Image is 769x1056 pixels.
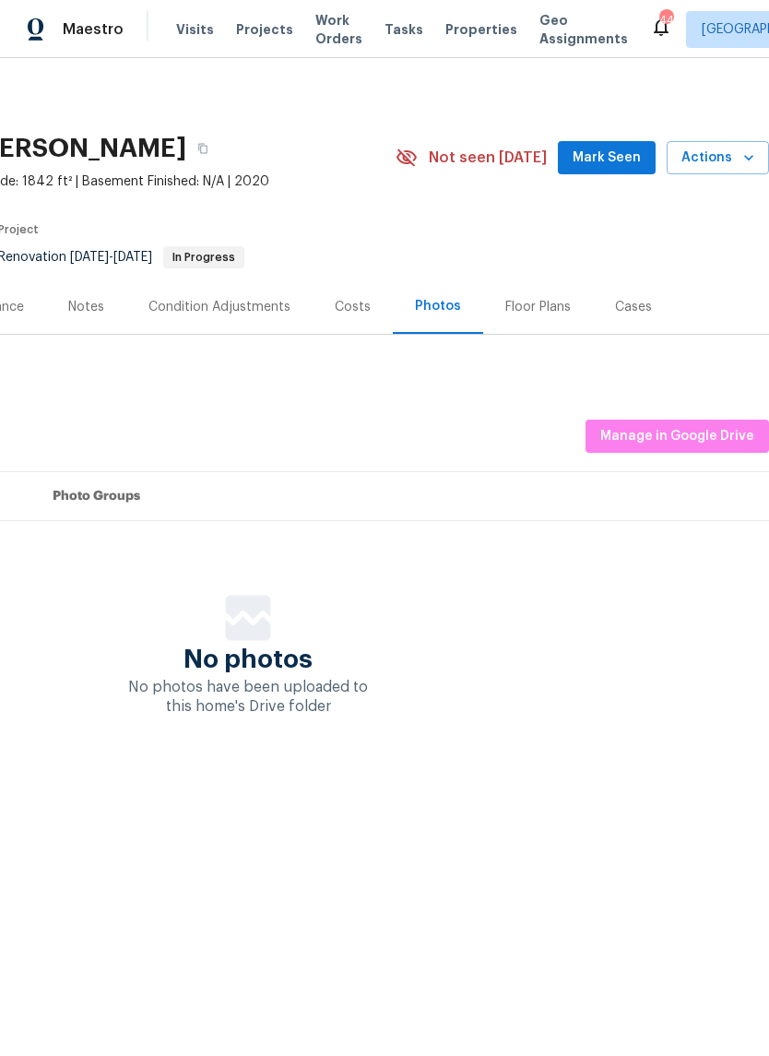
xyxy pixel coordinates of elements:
button: Mark Seen [558,141,656,175]
span: [DATE] [70,251,109,264]
span: No photos have been uploaded to this home's Drive folder [128,680,368,714]
span: Properties [445,20,517,39]
div: Cases [615,298,652,316]
span: Geo Assignments [539,11,628,48]
button: Copy Address [186,132,219,165]
div: Costs [335,298,371,316]
span: Maestro [63,20,124,39]
div: Notes [68,298,104,316]
div: Floor Plans [505,298,571,316]
span: Tasks [384,23,423,36]
button: Manage in Google Drive [586,420,769,454]
span: Manage in Google Drive [600,425,754,448]
span: Mark Seen [573,147,641,170]
span: Work Orders [315,11,362,48]
span: [DATE] [113,251,152,264]
div: 44 [659,11,672,30]
th: Photo Groups [38,472,769,521]
div: Condition Adjustments [148,298,290,316]
span: Actions [681,147,754,170]
button: Actions [667,141,769,175]
span: Projects [236,20,293,39]
span: - [70,251,152,264]
span: In Progress [165,252,243,263]
span: No photos [183,650,313,669]
div: Photos [415,297,461,315]
span: Not seen [DATE] [429,148,547,167]
span: Visits [176,20,214,39]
